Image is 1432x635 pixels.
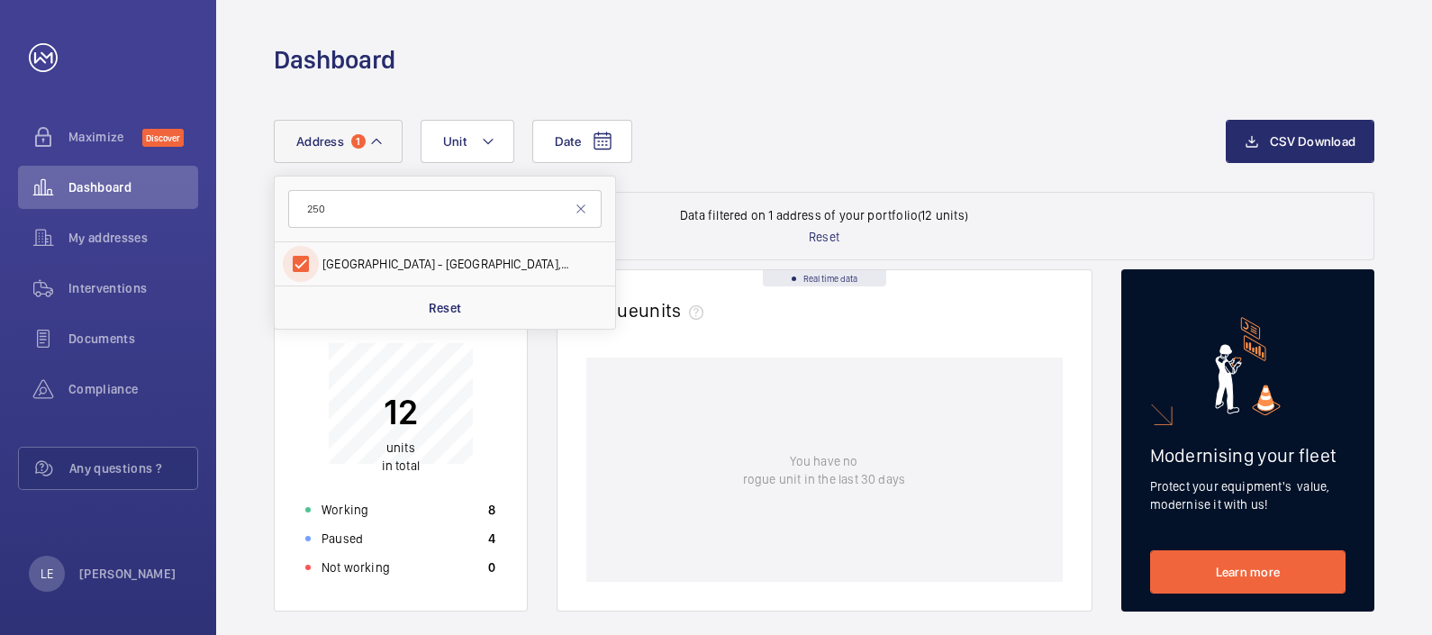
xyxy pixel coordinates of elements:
[41,565,53,583] p: LE
[322,530,363,548] p: Paused
[274,43,395,77] h1: Dashboard
[68,330,198,348] span: Documents
[68,128,142,146] span: Maximize
[488,501,495,519] p: 8
[68,229,198,247] span: My addresses
[288,190,602,228] input: Search by address
[421,120,514,163] button: Unit
[79,565,177,583] p: [PERSON_NAME]
[488,558,495,576] p: 0
[382,389,420,434] p: 12
[555,134,581,149] span: Date
[68,279,198,297] span: Interventions
[322,501,368,519] p: Working
[1150,550,1346,594] a: Learn more
[809,228,839,246] p: Reset
[1270,134,1355,149] span: CSV Download
[69,459,197,477] span: Any questions ?
[274,120,403,163] button: Address1
[586,299,711,322] h2: Rogue
[488,530,495,548] p: 4
[1150,477,1346,513] p: Protect your equipment's value, modernise it with us!
[68,380,198,398] span: Compliance
[142,129,184,147] span: Discover
[382,439,420,475] p: in total
[443,134,467,149] span: Unit
[351,134,366,149] span: 1
[1226,120,1374,163] button: CSV Download
[68,178,198,196] span: Dashboard
[322,255,570,273] span: [GEOGRAPHIC_DATA] - [GEOGRAPHIC_DATA], [STREET_ADDRESS]
[1215,317,1281,415] img: marketing-card.svg
[322,558,390,576] p: Not working
[763,270,886,286] div: Real time data
[296,134,344,149] span: Address
[1150,444,1346,467] h2: Modernising your fleet
[743,452,905,488] p: You have no rogue unit in the last 30 days
[639,299,711,322] span: units
[386,440,415,455] span: units
[429,299,462,317] p: Reset
[680,206,968,224] p: Data filtered on 1 address of your portfolio (12 units)
[532,120,632,163] button: Date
